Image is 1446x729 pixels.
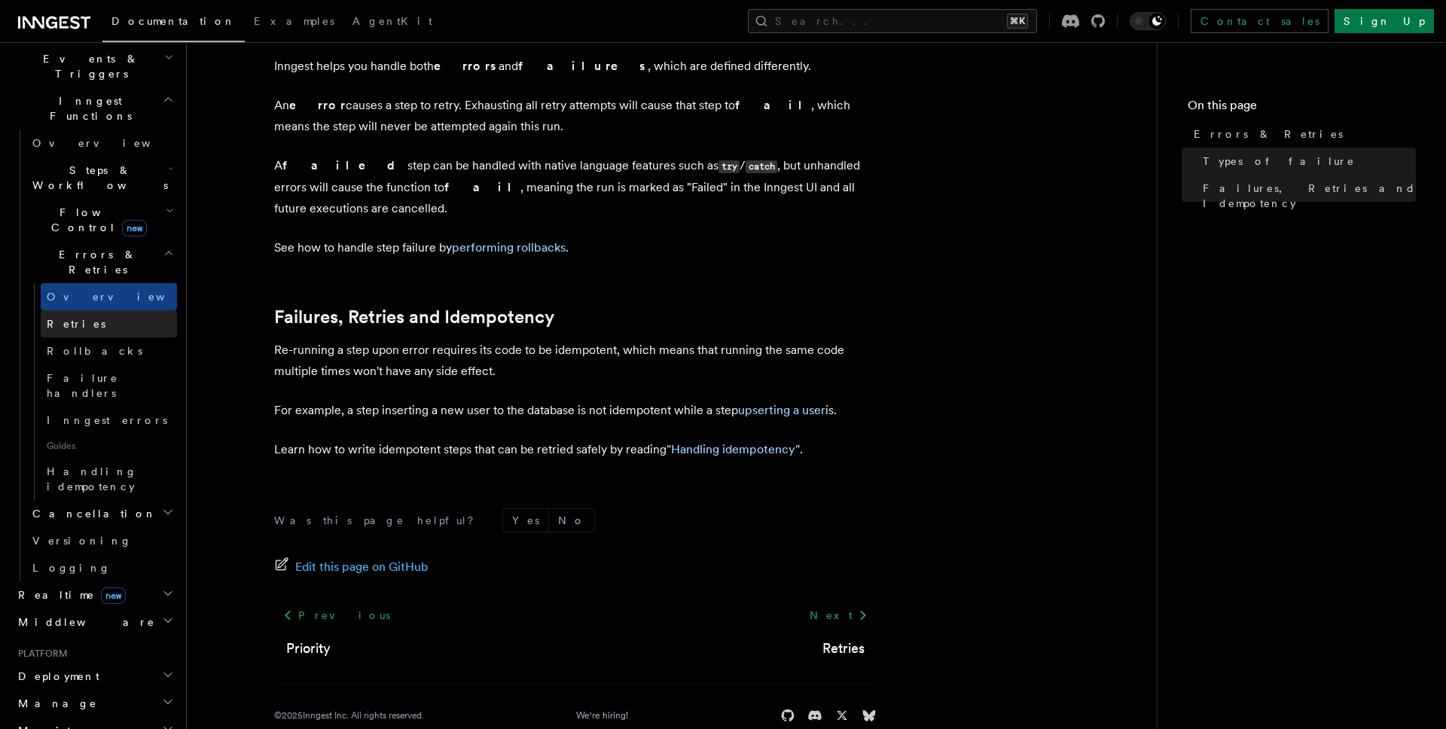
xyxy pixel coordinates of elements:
[26,527,177,554] a: Versioning
[503,509,548,532] button: Yes
[1191,9,1329,33] a: Contact sales
[32,562,111,574] span: Logging
[12,696,97,711] span: Manage
[274,400,877,421] p: For example, a step inserting a new user to the database is not idempotent while a step is.
[26,500,177,527] button: Cancellation
[735,98,811,112] strong: fail
[32,535,132,547] span: Versioning
[32,137,188,149] span: Overview
[718,160,740,173] code: try
[254,15,334,27] span: Examples
[576,709,628,721] a: We're hiring!
[738,403,825,417] a: upserting a user
[1203,181,1416,211] span: Failures, Retries and Idempotency
[1197,148,1416,175] a: Types of failure
[352,15,432,27] span: AgentKit
[1203,154,1355,169] span: Types of failure
[801,602,877,629] a: Next
[1335,9,1434,33] a: Sign Up
[274,340,877,382] p: Re-running a step upon error requires its code to be idempotent, which means that running the sam...
[26,163,168,193] span: Steps & Workflows
[1197,175,1416,217] a: Failures, Retries and Idempotency
[1130,12,1166,30] button: Toggle dark mode
[274,439,877,460] p: Learn how to write idempotent steps that can be retried safely by reading .
[47,372,118,399] span: Failure handlers
[12,51,164,81] span: Events & Triggers
[274,237,877,258] p: See how to handle step failure by .
[102,5,245,42] a: Documentation
[343,5,441,41] a: AgentKit
[12,130,177,581] div: Inngest Functions
[274,709,424,721] div: © 2025 Inngest Inc. All rights reserved.
[26,247,163,277] span: Errors & Retries
[274,307,554,328] a: Failures, Retries and Idempotency
[41,364,177,407] a: Failure handlers
[1007,14,1028,29] kbd: ⌘K
[822,638,865,659] a: Retries
[47,318,105,330] span: Retries
[274,557,429,578] a: Edit this page on GitHub
[274,56,877,77] p: Inngest helps you handle both and , which are defined differently.
[518,59,648,73] strong: failures
[26,199,177,241] button: Flow Controlnew
[12,669,99,684] span: Deployment
[274,513,484,528] p: Was this page helpful?
[1194,127,1343,142] span: Errors & Retries
[434,59,499,73] strong: errors
[47,414,167,426] span: Inngest errors
[274,155,877,219] p: A step can be handled with native language features such as / , but unhandled errors will cause t...
[122,220,147,236] span: new
[26,241,177,283] button: Errors & Retries
[41,458,177,500] a: Handling idempotency
[444,180,520,194] strong: fail
[12,87,177,130] button: Inngest Functions
[274,602,398,629] a: Previous
[245,5,343,41] a: Examples
[274,95,877,137] p: An causes a step to retry. Exhausting all retry attempts will cause that step to , which means th...
[549,509,594,532] button: No
[41,310,177,337] a: Retries
[111,15,236,27] span: Documentation
[667,442,800,456] a: "Handling idempotency"
[12,609,177,636] button: Middleware
[26,283,177,500] div: Errors & Retries
[12,587,126,602] span: Realtime
[289,98,346,112] strong: error
[295,557,429,578] span: Edit this page on GitHub
[746,160,777,173] code: catch
[12,663,177,690] button: Deployment
[41,337,177,364] a: Rollbacks
[26,130,177,157] a: Overview
[26,205,166,235] span: Flow Control
[47,465,137,493] span: Handling idempotency
[12,93,163,124] span: Inngest Functions
[1188,96,1416,120] h4: On this page
[101,587,126,604] span: new
[748,9,1037,33] button: Search...⌘K
[26,554,177,581] a: Logging
[41,407,177,434] a: Inngest errors
[12,581,177,609] button: Realtimenew
[1188,120,1416,148] a: Errors & Retries
[282,158,407,172] strong: failed
[41,283,177,310] a: Overview
[41,434,177,458] span: Guides
[12,690,177,717] button: Manage
[12,45,177,87] button: Events & Triggers
[452,240,566,255] a: performing rollbacks
[26,157,177,199] button: Steps & Workflows
[47,291,202,303] span: Overview
[26,506,157,521] span: Cancellation
[286,638,331,659] a: Priority
[12,615,155,630] span: Middleware
[47,345,142,357] span: Rollbacks
[12,648,68,660] span: Platform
